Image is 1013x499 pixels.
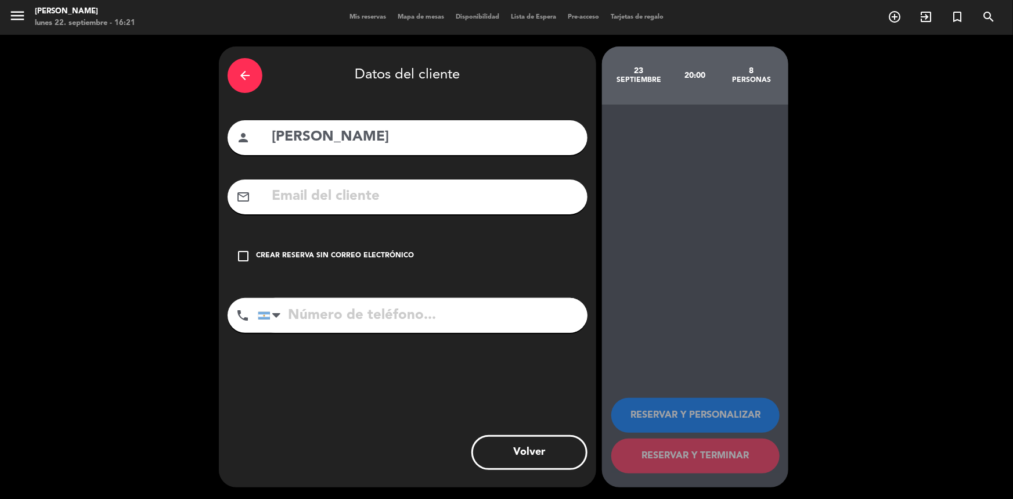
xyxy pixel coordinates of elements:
button: RESERVAR Y PERSONALIZAR [611,398,780,433]
div: septiembre [611,76,667,85]
div: 23 [611,66,667,76]
div: Argentina: +54 [258,299,285,332]
i: mail_outline [236,190,250,204]
span: Tarjetas de regalo [605,14,669,20]
div: lunes 22. septiembre - 16:21 [35,17,135,29]
span: Mis reservas [344,14,392,20]
i: check_box_outline_blank [236,249,250,263]
span: Pre-acceso [562,14,605,20]
i: add_circle_outline [888,10,902,24]
i: turned_in_not [950,10,964,24]
div: personas [723,76,780,85]
button: RESERVAR Y TERMINAR [611,439,780,473]
i: search [982,10,996,24]
input: Nombre del cliente [271,125,579,149]
i: phone [236,308,250,322]
input: Email del cliente [271,185,579,209]
button: menu [9,7,26,28]
div: 20:00 [667,55,723,96]
button: Volver [471,435,587,470]
span: Mapa de mesas [392,14,450,20]
i: person [236,131,250,145]
input: Número de teléfono... [258,298,587,333]
div: Datos del cliente [228,55,587,96]
i: menu [9,7,26,24]
div: [PERSON_NAME] [35,6,135,17]
i: arrow_back [238,69,252,82]
div: Crear reserva sin correo electrónico [256,250,414,262]
i: exit_to_app [919,10,933,24]
span: Lista de Espera [505,14,562,20]
div: 8 [723,66,780,76]
span: Disponibilidad [450,14,505,20]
